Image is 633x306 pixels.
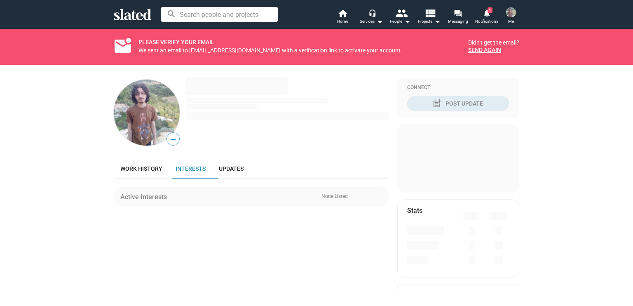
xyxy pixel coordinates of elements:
[169,159,212,179] a: Interests
[167,134,179,145] span: —
[468,39,519,47] div: Didn’t get the email?
[454,9,462,17] mat-icon: forum
[212,159,250,179] a: Updates
[390,16,410,26] div: People
[424,7,436,19] mat-icon: view_list
[468,47,501,53] button: Send again
[448,16,468,26] span: Messaging
[407,96,509,111] button: Post Update
[483,9,490,16] mat-icon: notifications
[432,16,442,26] mat-icon: arrow_drop_down
[120,193,170,201] div: Active Interests
[434,96,483,111] div: Post Update
[472,8,501,26] a: 1Notifications
[418,16,441,26] span: Projects
[407,206,422,215] mat-card-title: Stats
[475,16,498,26] span: Notifications
[114,159,169,179] a: Work history
[395,7,407,19] mat-icon: people
[407,85,509,91] div: Connect
[368,9,376,16] mat-icon: headset_mic
[138,37,462,46] div: PLEASE VERIFY YOUR EMAIL
[432,99,442,108] mat-icon: post_add
[338,8,347,18] mat-icon: home
[321,193,386,200] div: None Listed
[219,165,244,172] span: Updates
[357,8,386,26] button: Services
[161,7,278,22] input: Search people and projects
[138,47,462,54] div: We sent an email to [EMAIL_ADDRESS][DOMAIN_NAME] with a verification link to activate your account.
[120,165,162,172] span: Work history
[508,16,514,26] span: Me
[501,6,521,27] button: Tommaso MarattaMe
[337,16,348,26] span: Home
[360,16,383,26] div: Services
[386,8,415,26] button: People
[113,41,133,51] mat-icon: mark_email_unread
[375,16,384,26] mat-icon: arrow_drop_down
[488,7,492,13] span: 1
[506,7,516,17] img: Tommaso Maratta
[402,16,412,26] mat-icon: arrow_drop_down
[176,165,206,172] span: Interests
[328,8,357,26] a: Home
[415,8,443,26] button: Projects
[443,8,472,26] a: Messaging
